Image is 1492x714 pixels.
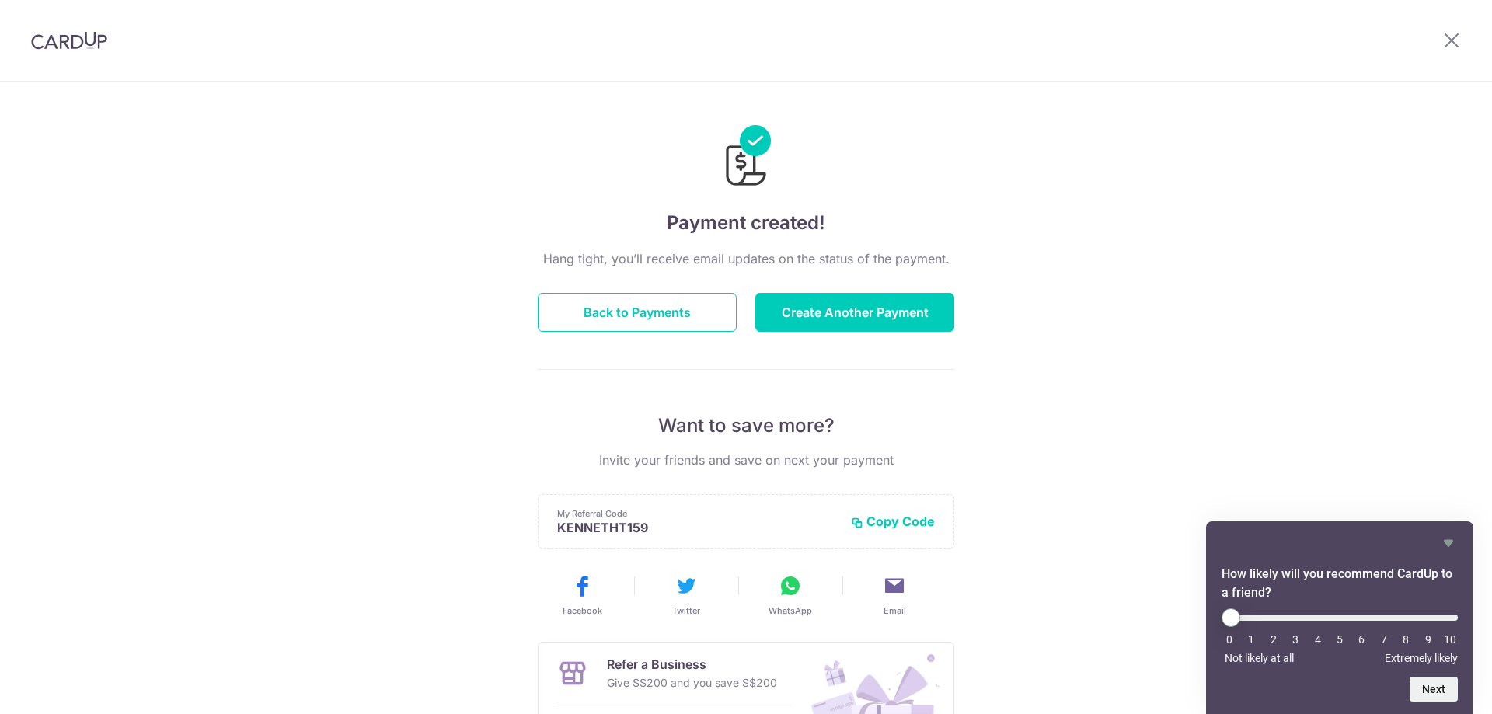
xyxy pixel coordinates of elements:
span: Facebook [563,604,602,617]
p: Hang tight, you’ll receive email updates on the status of the payment. [538,249,954,268]
p: KENNETHT159 [557,520,838,535]
li: 9 [1421,633,1436,646]
li: 6 [1354,633,1369,646]
span: Extremely likely [1385,652,1458,664]
button: Twitter [640,573,732,617]
button: Facebook [536,573,628,617]
p: Want to save more? [538,413,954,438]
button: Hide survey [1439,534,1458,552]
h4: Payment created! [538,209,954,237]
img: CardUp [31,31,107,50]
div: How likely will you recommend CardUp to a friend? Select an option from 0 to 10, with 0 being Not... [1222,608,1458,664]
span: WhatsApp [769,604,812,617]
li: 8 [1398,633,1414,646]
button: Next question [1410,677,1458,702]
li: 1 [1243,633,1259,646]
p: Give S$200 and you save S$200 [607,674,777,692]
p: My Referral Code [557,507,838,520]
button: WhatsApp [744,573,836,617]
button: Create Another Payment [755,293,954,332]
span: Not likely at all [1225,652,1294,664]
h2: How likely will you recommend CardUp to a friend? Select an option from 0 to 10, with 0 being Not... [1222,565,1458,602]
li: 4 [1310,633,1326,646]
p: Refer a Business [607,655,777,674]
p: Invite your friends and save on next your payment [538,451,954,469]
button: Copy Code [851,514,935,529]
li: 7 [1376,633,1392,646]
li: 10 [1442,633,1458,646]
img: Payments [721,125,771,190]
li: 3 [1288,633,1303,646]
div: How likely will you recommend CardUp to a friend? Select an option from 0 to 10, with 0 being Not... [1222,534,1458,702]
span: Twitter [672,604,700,617]
button: Back to Payments [538,293,737,332]
li: 0 [1222,633,1237,646]
li: 5 [1332,633,1347,646]
span: Email [884,604,906,617]
li: 2 [1266,633,1281,646]
button: Email [849,573,940,617]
